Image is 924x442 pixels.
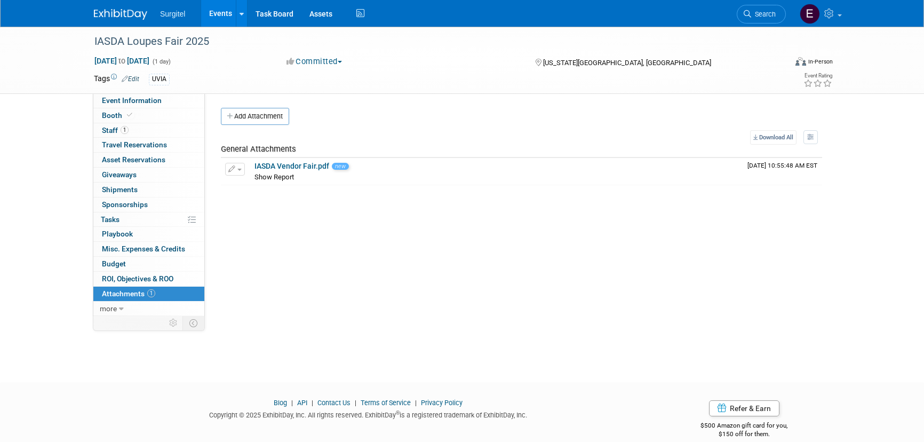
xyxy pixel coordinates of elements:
[93,198,204,212] a: Sponsorships
[93,242,204,256] a: Misc. Expenses & Credits
[93,108,204,123] a: Booth
[309,399,316,407] span: |
[396,410,400,416] sup: ®
[102,289,155,298] span: Attachments
[183,316,205,330] td: Toggle Event Tabs
[317,399,351,407] a: Contact Us
[102,170,137,179] span: Giveaways
[102,259,126,268] span: Budget
[94,73,139,85] td: Tags
[102,200,148,209] span: Sponsorships
[795,57,806,66] img: Format-Inperson.png
[283,56,346,67] button: Committed
[93,212,204,227] a: Tasks
[751,10,776,18] span: Search
[117,57,127,65] span: to
[800,4,820,24] img: Event Coordinator
[808,58,833,66] div: In-Person
[221,108,289,125] button: Add Attachment
[254,162,329,170] a: IASDA Vendor Fair.pdf
[658,414,831,439] div: $500 Amazon gift card for you,
[93,227,204,241] a: Playbook
[254,173,294,181] span: Show Report
[750,130,796,145] a: Download All
[102,155,165,164] span: Asset Reservations
[93,257,204,271] a: Budget
[122,75,139,83] a: Edit
[412,399,419,407] span: |
[102,140,167,149] span: Travel Reservations
[723,56,833,72] div: Event Format
[121,126,129,134] span: 1
[709,400,779,416] a: Refer & Earn
[274,399,287,407] a: Blog
[102,111,134,120] span: Booth
[93,93,204,108] a: Event Information
[93,272,204,286] a: ROI, Objectives & ROO
[102,244,185,253] span: Misc. Expenses & Credits
[152,58,171,65] span: (1 day)
[658,430,831,439] div: $150 off for them.
[102,96,162,105] span: Event Information
[743,158,822,185] td: Upload Timestamp
[147,289,155,297] span: 1
[93,153,204,167] a: Asset Reservations
[127,112,132,118] i: Booth reservation complete
[803,73,832,78] div: Event Rating
[93,123,204,138] a: Staff1
[543,59,711,67] span: [US_STATE][GEOGRAPHIC_DATA], [GEOGRAPHIC_DATA]
[100,304,117,313] span: more
[747,162,817,169] span: Upload Timestamp
[94,56,150,66] span: [DATE] [DATE]
[164,316,183,330] td: Personalize Event Tab Strip
[91,32,770,51] div: IASDA Loupes Fair 2025
[297,399,307,407] a: API
[149,74,170,85] div: UVIA
[94,408,642,420] div: Copyright © 2025 ExhibitDay, Inc. All rights reserved. ExhibitDay is a registered trademark of Ex...
[93,138,204,152] a: Travel Reservations
[737,5,786,23] a: Search
[221,144,296,154] span: General Attachments
[361,399,411,407] a: Terms of Service
[93,302,204,316] a: more
[160,10,185,18] span: Surgitel
[101,215,120,224] span: Tasks
[102,230,133,238] span: Playbook
[102,185,138,194] span: Shipments
[94,9,147,20] img: ExhibitDay
[93,287,204,301] a: Attachments1
[102,274,173,283] span: ROI, Objectives & ROO
[289,399,296,407] span: |
[332,163,349,170] span: new
[102,126,129,135] span: Staff
[93,183,204,197] a: Shipments
[93,168,204,182] a: Giveaways
[352,399,359,407] span: |
[421,399,463,407] a: Privacy Policy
